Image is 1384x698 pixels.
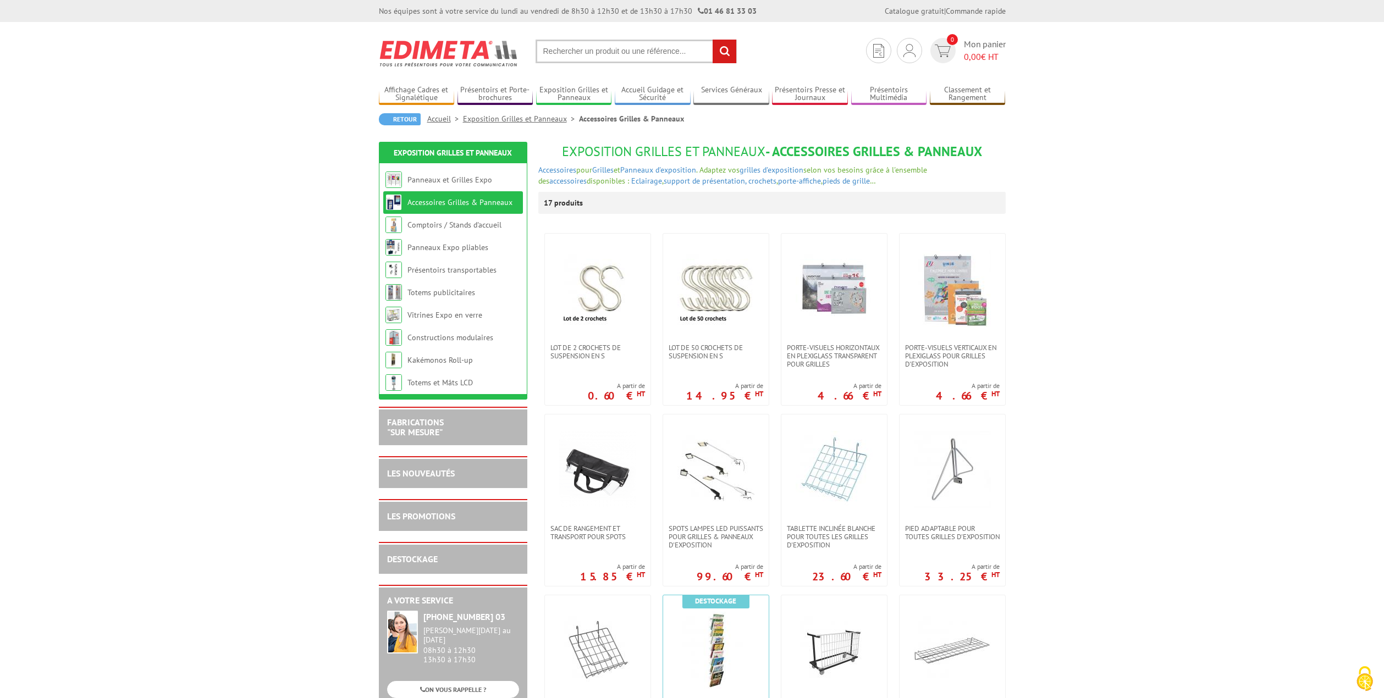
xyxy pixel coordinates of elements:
a: DESTOCKAGE [387,553,438,564]
a: Comptoirs / Stands d'accueil [407,220,501,230]
p: 23.60 € [812,573,881,580]
img: Chariot de transport/stockage Grilles d'exposition [796,612,873,689]
a: devis rapide 0 Mon panier 0,00€ HT [928,38,1006,63]
img: Edimeta [379,33,519,74]
a: grilles d'exposition [740,165,803,175]
a: FABRICATIONS"Sur Mesure" [387,417,444,437]
p: 33.25 € [924,573,1000,580]
span: Sac de rangement et transport pour spots [550,524,645,541]
span: A partir de [588,381,645,390]
img: Totems et Mâts LCD [385,374,402,391]
span: Lot de 50 crochets de suspension en S [669,344,763,360]
a: Porte-visuels verticaux en plexiglass pour grilles d'exposition [900,344,1005,368]
span: pour [576,165,592,175]
span: A partir de [936,381,1000,390]
img: widget-service.jpg [387,611,418,653]
a: Présentoirs et Porte-brochures [457,85,533,103]
p: 4.66 € [936,392,1000,399]
span: A partir de [812,562,881,571]
span: Pied adaptable pour toutes grilles d'exposition [905,524,1000,541]
img: Pied adaptable pour toutes grilles d'exposition [914,431,991,508]
a: Exposition Grilles et Panneaux [536,85,612,103]
a: Lot de 2 crochets de suspension en S [545,344,650,360]
span: A partir de [580,562,645,571]
h1: - Accessoires Grilles & Panneaux [538,145,1006,159]
span: Mon panier [964,38,1006,63]
p: 4.66 € [818,392,881,399]
a: , crochets [745,176,776,186]
a: Affichage Cadres et Signalétique [379,85,455,103]
a: LES PROMOTIONS [387,511,455,522]
li: Accessoires Grilles & Panneaux [579,113,684,124]
a: Lot de 50 crochets de suspension en S [663,344,769,360]
span: selon vos besoins grâce à l'ensemble des [538,165,927,186]
div: 08h30 à 12h30 13h30 à 17h30 [423,626,519,664]
span: SPOTS LAMPES LED PUISSANTS POUR GRILLES & PANNEAUX d'exposition [669,524,763,549]
a: Exposition Grilles et Panneaux [463,114,579,124]
img: Vitrines Expo en verre [385,307,402,323]
strong: [PHONE_NUMBER] 03 [423,611,505,622]
a: Eclairage [631,176,662,186]
span: Lot de 2 crochets de suspension en S [550,344,645,360]
img: Panneaux Expo pliables [385,239,402,256]
span: et [614,165,620,175]
a: Exposition Grilles et Panneaux [394,148,512,158]
span: A partir de [924,562,1000,571]
img: devis rapide [903,44,916,57]
span: Porte-visuels verticaux en plexiglass pour grilles d'exposition [905,344,1000,368]
a: Vitrines Expo en verre [407,310,482,320]
img: Tablette inclinée blanche pour toutes les grilles d'exposition [796,431,873,508]
a: Sac de rangement et transport pour spots [545,524,650,541]
a: Accueil Guidage et Sécurité [615,85,691,103]
a: Accessoires [538,165,576,175]
a: LES NOUVEAUTÉS [387,468,455,479]
font: , , , … [538,165,927,186]
img: Porte-visuels verticaux en plexiglass pour grilles d'exposition [914,250,991,327]
img: Constructions modulaires [385,329,402,346]
a: Tablette inclinée blanche pour toutes les grilles d'exposition [781,524,887,549]
sup: HT [637,570,645,579]
a: Panneaux Expo pliables [407,242,488,252]
sup: HT [755,389,763,398]
p: 99.60 € [697,573,763,580]
a: Classement et Rangement [930,85,1006,103]
a: Services Généraux [693,85,769,103]
p: 0.60 € [588,392,645,399]
a: Présentoirs Multimédia [851,85,927,103]
img: Lot de 2 crochets de suspension en S [559,250,636,327]
span: 0,00 [964,51,981,62]
p: 15.85 € [580,573,645,580]
a: Totems publicitaires [407,287,475,297]
sup: HT [755,570,763,579]
strong: 01 46 81 33 03 [698,6,757,16]
img: Cookies (fenêtre modale) [1351,665,1379,693]
span: . Adaptez vos [696,165,740,175]
img: Totems publicitaires [385,284,402,301]
a: accessoires [549,176,587,186]
img: SPOTS LAMPES LED PUISSANTS POUR GRILLES & PANNEAUX d'exposition [677,431,754,508]
span: A partir de [818,381,881,390]
span: Porte-visuels horizontaux en plexiglass transparent pour grilles [787,344,881,368]
img: Tablette horizontale gris alu pour toutes grilles d'exposition [914,612,991,689]
a: Accueil [427,114,463,124]
span: A partir de [697,562,763,571]
img: Tablette inclinée gris alu pour toutes grilles d'exposition [559,612,636,689]
img: Porte-visuels horizontaux en plexiglass transparent pour grilles [796,250,873,327]
img: devis rapide [873,44,884,58]
span: 0 [947,34,958,45]
a: Accessoires Grilles & Panneaux [407,197,512,207]
a: pieds de grille [823,176,870,186]
button: Cookies (fenêtre modale) [1346,661,1384,698]
img: Présentoir Brochures & BD mural 9 cases A4 [677,612,754,689]
img: Panneaux et Grilles Expo [385,171,402,188]
input: rechercher [713,40,736,63]
p: 17 produits [544,192,585,214]
a: Grilles [592,165,614,175]
img: Accessoires Grilles & Panneaux [385,194,402,210]
a: support de présentation [664,176,745,186]
a: Retour [379,113,421,125]
a: Kakémonos Roll-up [407,355,473,365]
sup: HT [637,389,645,398]
span: A partir de [686,381,763,390]
span: disponibles : [587,176,629,186]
